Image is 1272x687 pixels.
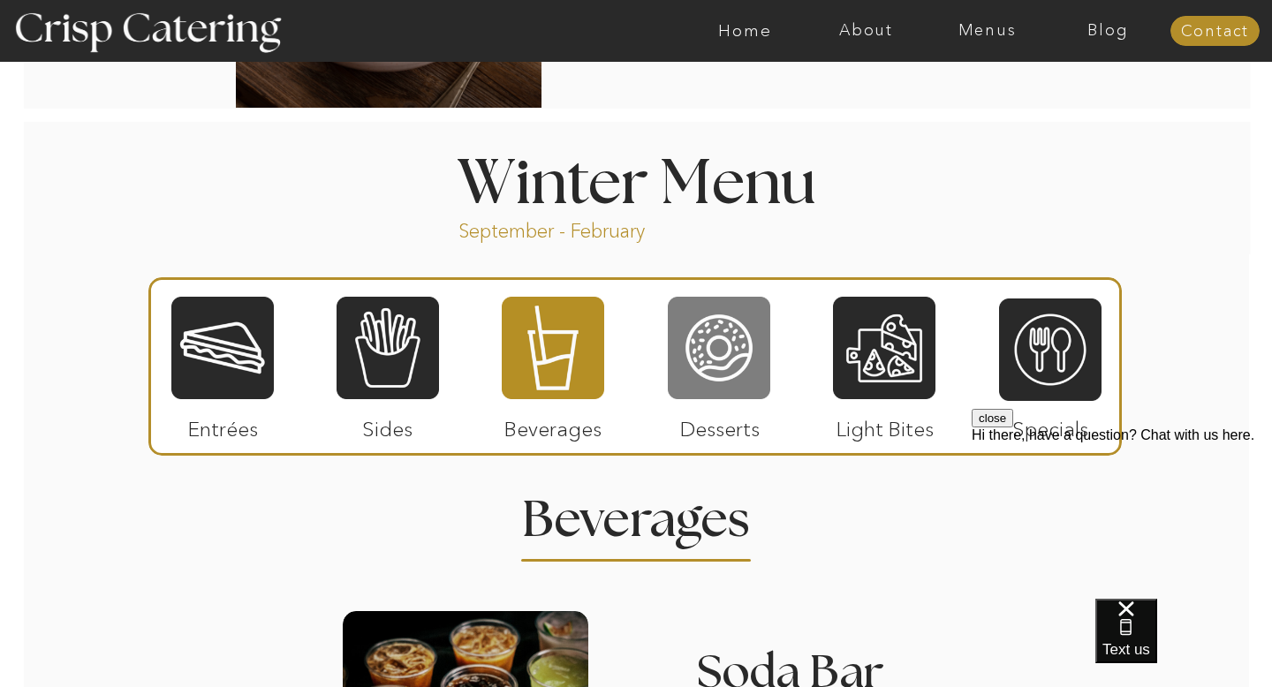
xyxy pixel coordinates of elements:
p: Entrées [164,399,282,450]
p: Beverages [494,399,611,450]
a: About [806,22,927,40]
iframe: podium webchat widget prompt [972,409,1272,621]
a: Home [685,22,806,40]
p: Sides [329,399,446,450]
p: Desserts [661,399,778,450]
a: Contact [1170,23,1260,41]
a: Blog [1048,22,1169,40]
h1: Winter Menu [390,154,882,206]
p: September - February [458,218,701,238]
iframe: podium webchat widget bubble [1095,599,1272,687]
p: Light Bites [826,399,943,450]
a: Menus [927,22,1048,40]
p: Specials [991,399,1109,450]
h2: Beverages [521,495,751,530]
